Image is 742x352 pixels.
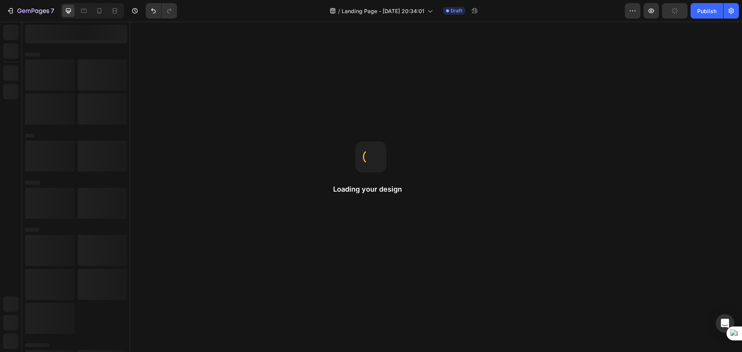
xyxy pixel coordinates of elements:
[51,6,54,15] p: 7
[691,3,723,19] button: Publish
[342,7,424,15] span: Landing Page - [DATE] 20:34:01
[333,185,409,194] h2: Loading your design
[3,3,58,19] button: 7
[451,7,462,14] span: Draft
[146,3,177,19] div: Undo/Redo
[338,7,340,15] span: /
[716,314,734,333] div: Open Intercom Messenger
[697,7,716,15] div: Publish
